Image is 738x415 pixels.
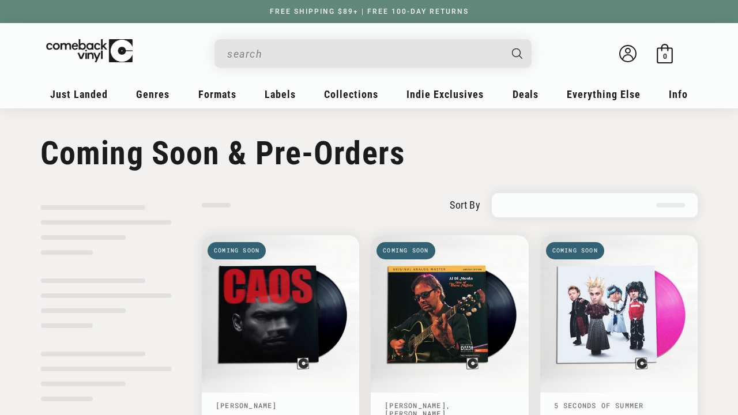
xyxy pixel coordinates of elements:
span: Formats [198,88,236,100]
a: [PERSON_NAME] [385,401,446,410]
span: Collections [324,88,378,100]
span: Genres [136,88,170,100]
span: Labels [265,88,296,100]
a: FREE SHIPPING $89+ | FREE 100-DAY RETURNS [258,7,480,16]
span: Everything Else [567,88,641,100]
h1: Coming Soon & Pre-Orders [40,134,698,172]
label: sort by [450,197,480,213]
span: 0 [663,52,667,61]
div: Search [214,39,532,68]
a: [PERSON_NAME] [216,401,277,410]
span: Indie Exclusives [406,88,484,100]
button: Search [502,39,533,68]
a: 5 Seconds Of Summer [554,401,644,410]
input: search [227,42,500,66]
span: Info [669,88,688,100]
span: Deals [513,88,539,100]
span: Just Landed [50,88,108,100]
